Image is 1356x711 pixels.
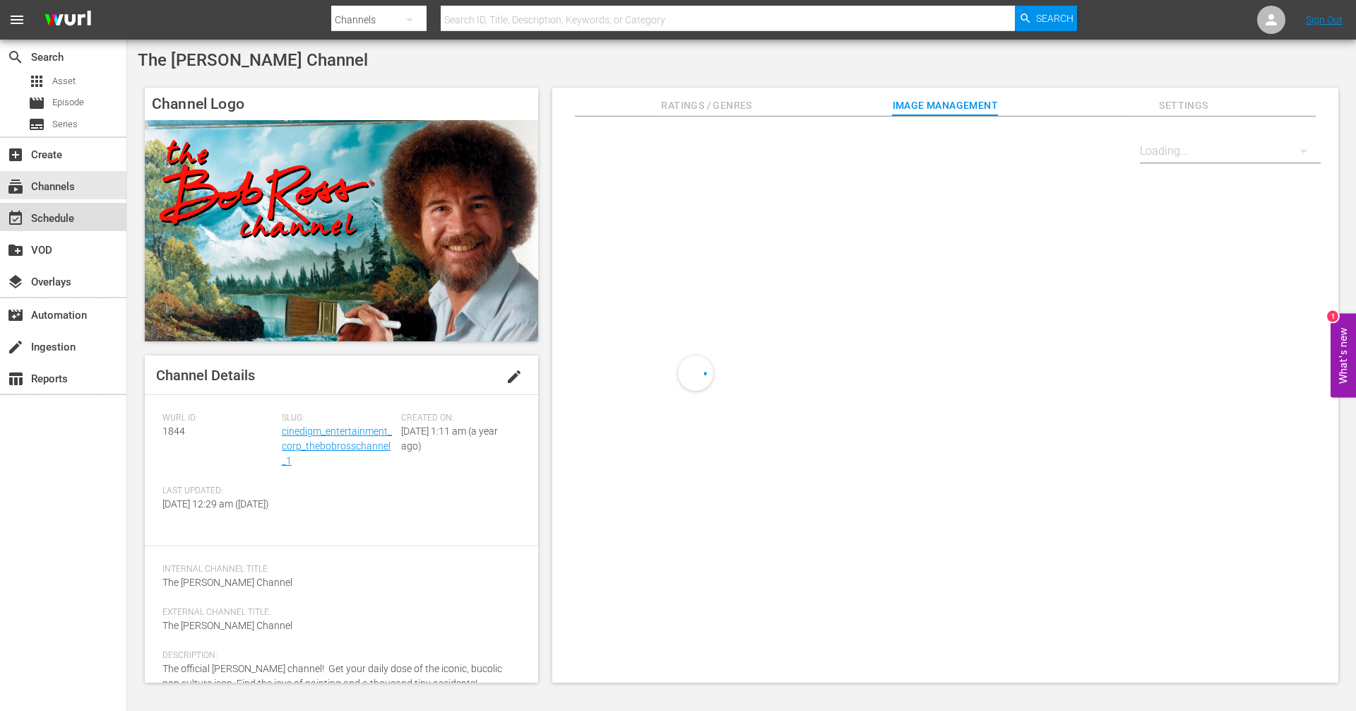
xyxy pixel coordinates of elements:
[52,95,84,110] span: Episode
[7,210,24,227] span: Schedule
[654,97,760,114] span: Ratings / Genres
[1331,314,1356,398] button: Open Feedback Widget
[162,577,292,588] span: The [PERSON_NAME] Channel
[162,620,292,631] span: The [PERSON_NAME] Channel
[28,73,45,90] span: Asset
[1131,97,1237,114] span: Settings
[401,413,513,424] span: Created On:
[162,486,275,497] span: Last Updated:
[1327,311,1338,322] div: 1
[8,11,25,28] span: menu
[7,178,24,195] span: Channels
[162,564,513,575] span: Internal Channel Title:
[145,88,538,120] h4: Channel Logo
[145,120,538,341] img: The Bob Ross Channel
[162,413,275,424] span: Wurl ID:
[162,425,185,437] span: 1844
[892,97,998,114] span: Image Management
[7,146,24,163] span: Create
[162,650,513,662] span: Description:
[282,425,392,466] a: cinedigm_entertainment_corp_thebobrosschannel_1
[7,307,24,324] span: Automation
[28,95,45,112] span: Episode
[282,413,394,424] span: Slug:
[162,607,513,618] span: External Channel Title:
[7,274,24,290] span: Overlays
[7,339,24,355] span: Ingestion
[34,4,102,37] img: ans4CAIJ8jUAAAAAAAAAAAAAAAAAAAAAAAAgQb4GAAAAAAAAAAAAAAAAAAAAAAAAJMjXAAAAAAAAAAAAAAAAAAAAAAAAgAT5G...
[7,49,24,66] span: Search
[162,498,269,510] span: [DATE] 12:29 am ([DATE])
[156,367,255,384] span: Channel Details
[497,360,531,394] button: edit
[401,425,498,452] span: [DATE] 1:11 am (a year ago)
[1036,6,1073,31] span: Search
[52,74,76,88] span: Asset
[52,117,78,131] span: Series
[7,370,24,387] span: Reports
[7,242,24,259] span: VOD
[162,663,502,689] span: The official [PERSON_NAME] channel! Get your daily dose of the iconic, bucolic pop culture icon. ...
[1015,6,1077,31] button: Search
[1306,14,1343,25] a: Sign Out
[506,368,523,385] span: edit
[138,50,368,70] span: The [PERSON_NAME] Channel
[28,116,45,133] span: Series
